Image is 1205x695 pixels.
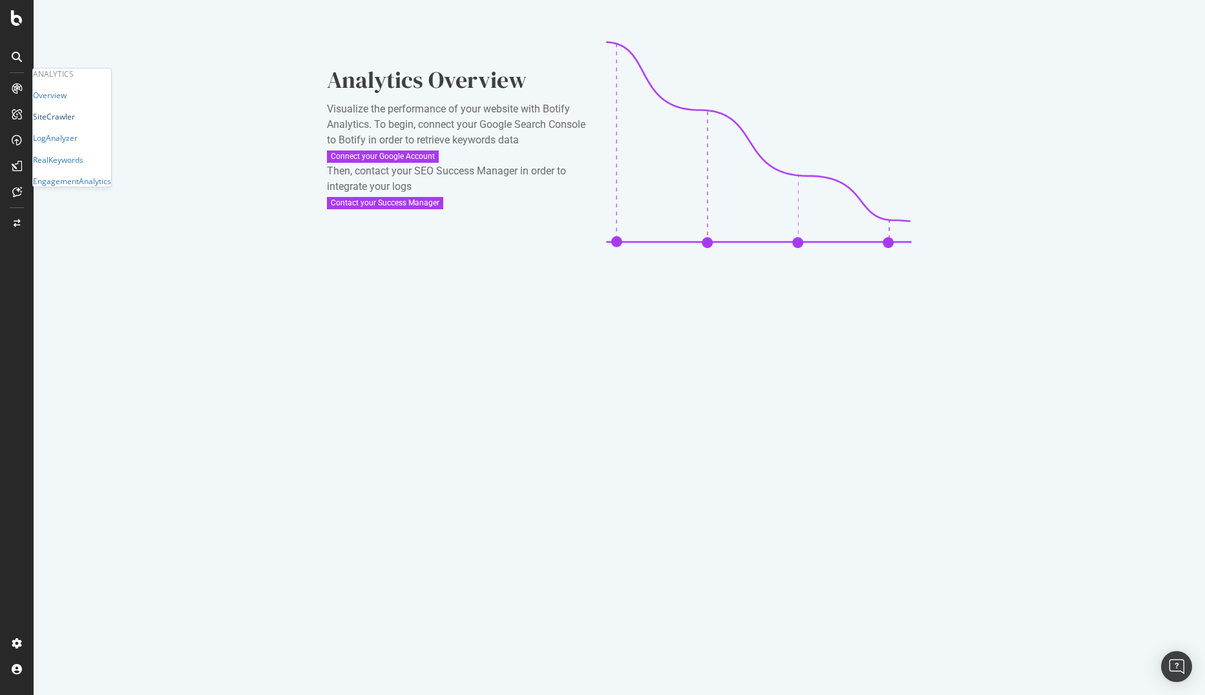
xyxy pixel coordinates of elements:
a: RealKeywords [33,154,83,165]
div: Contact your Success Manager [331,198,439,209]
div: Analytics [33,68,111,79]
a: Overview [33,90,67,101]
a: SiteCrawler [33,111,75,122]
div: Analytics Overview [327,64,585,96]
img: CaL_T18e.png [606,41,911,248]
button: Connect your Google Account [327,150,439,163]
div: LogAnalyzer [33,132,78,143]
div: Open Intercom Messenger [1161,651,1192,682]
div: Then, contact your SEO Success Manager in order to integrate your logs [327,163,585,194]
button: Contact your Success Manager [327,197,443,209]
a: EngagementAnalytics [33,176,111,187]
div: Connect your Google Account [331,151,435,162]
div: Visualize the performance of your website with Botify Analytics. To begin, connect your Google Se... [327,101,585,148]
